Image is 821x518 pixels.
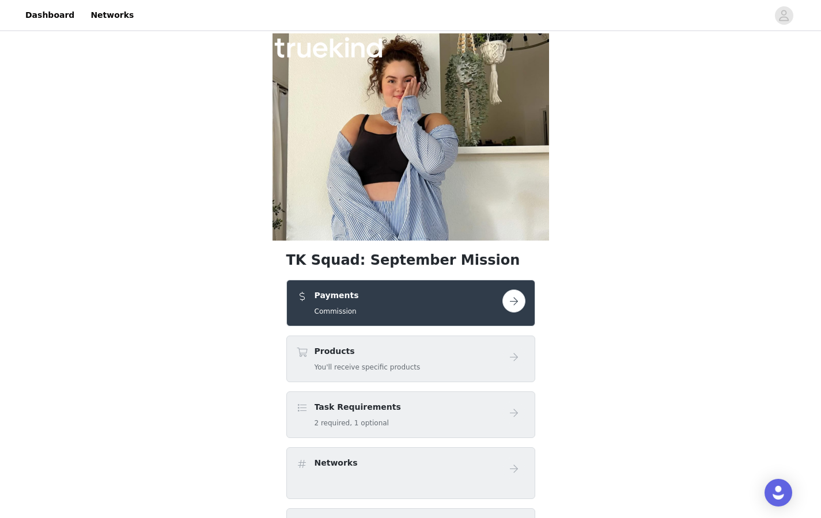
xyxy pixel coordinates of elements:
div: Networks [286,447,535,499]
img: campaign image [273,33,549,241]
a: Dashboard [18,2,81,28]
h5: You'll receive specific products [315,362,421,372]
h4: Task Requirements [315,401,401,413]
h5: 2 required, 1 optional [315,418,401,428]
div: Products [286,336,535,382]
div: Open Intercom Messenger [765,479,792,506]
h1: TK Squad: September Mission [286,250,535,271]
div: Payments [286,280,535,326]
h5: Commission [315,306,359,317]
div: Task Requirements [286,391,535,438]
h4: Payments [315,290,359,302]
h4: Networks [315,457,358,469]
a: Networks [84,2,141,28]
div: avatar [778,6,789,25]
h4: Products [315,345,421,357]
